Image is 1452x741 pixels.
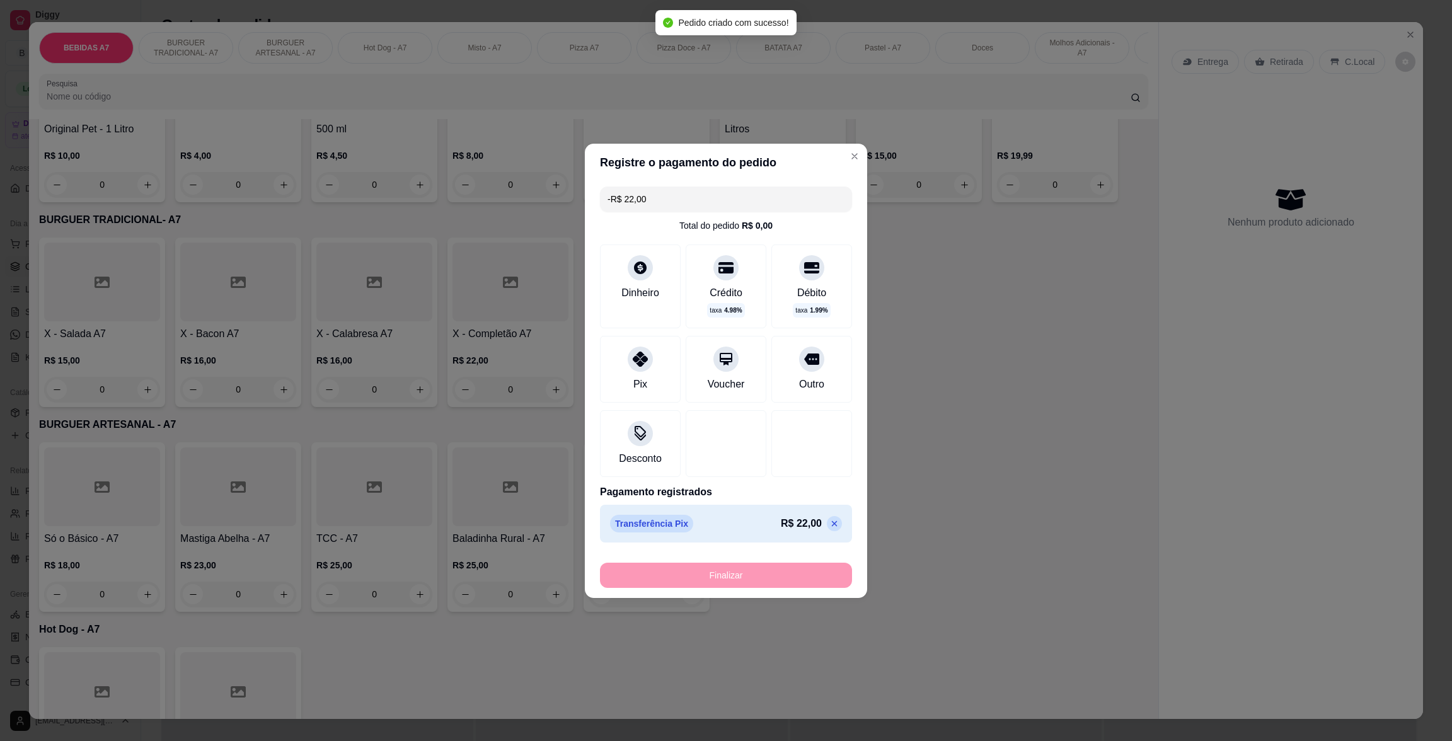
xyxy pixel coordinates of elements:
[781,516,822,531] p: R$ 22,00
[710,285,742,301] div: Crédito
[585,144,867,181] header: Registre o pagamento do pedido
[724,306,742,315] span: 4.98 %
[633,377,647,392] div: Pix
[708,377,745,392] div: Voucher
[678,18,788,28] span: Pedido criado com sucesso!
[710,306,742,315] p: taxa
[621,285,659,301] div: Dinheiro
[799,377,824,392] div: Outro
[795,306,827,315] p: taxa
[600,485,852,500] p: Pagamento registrados
[619,451,662,466] div: Desconto
[742,219,773,232] div: R$ 0,00
[797,285,826,301] div: Débito
[608,187,844,212] input: Ex.: hambúrguer de cordeiro
[663,18,673,28] span: check-circle
[610,515,693,532] p: Transferência Pix
[679,219,773,232] div: Total do pedido
[844,146,865,166] button: Close
[810,306,827,315] span: 1.99 %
